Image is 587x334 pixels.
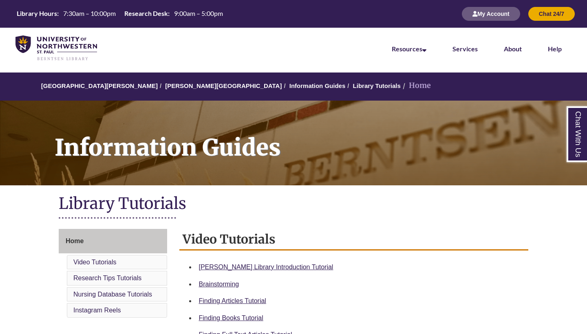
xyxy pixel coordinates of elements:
[59,229,167,253] a: Home
[548,45,562,53] a: Help
[392,45,426,53] a: Resources
[66,237,84,244] span: Home
[59,193,528,215] h1: Library Tutorials
[121,9,171,18] th: Research Desk:
[46,101,587,175] h1: Information Guides
[452,45,478,53] a: Services
[59,229,167,319] div: Guide Page Menu
[504,45,522,53] a: About
[179,229,529,250] h2: Video Tutorials
[174,9,223,17] span: 9:00am – 5:00pm
[73,291,152,298] a: Nursing Database Tutorials
[528,10,575,17] a: Chat 24/7
[401,80,431,92] li: Home
[13,9,226,18] table: Hours Today
[165,82,282,89] a: [PERSON_NAME][GEOGRAPHIC_DATA]
[13,9,226,19] a: Hours Today
[289,82,346,89] a: Information Guides
[73,259,117,266] a: Video Tutorials
[199,281,239,288] a: Brainstorming
[199,264,333,270] a: [PERSON_NAME] Library Introduction Tutorial
[41,82,158,89] a: [GEOGRAPHIC_DATA][PERSON_NAME]
[63,9,116,17] span: 7:30am – 10:00pm
[73,275,141,281] a: Research Tips Tutorials
[199,314,263,321] a: Finding Books Tutorial
[462,7,520,21] button: My Account
[353,82,401,89] a: Library Tutorials
[462,10,520,17] a: My Account
[73,307,121,314] a: Instagram Reels
[528,7,575,21] button: Chat 24/7
[15,35,97,61] img: UNWSP Library Logo
[13,9,60,18] th: Library Hours:
[199,297,266,304] a: Finding Articles Tutorial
